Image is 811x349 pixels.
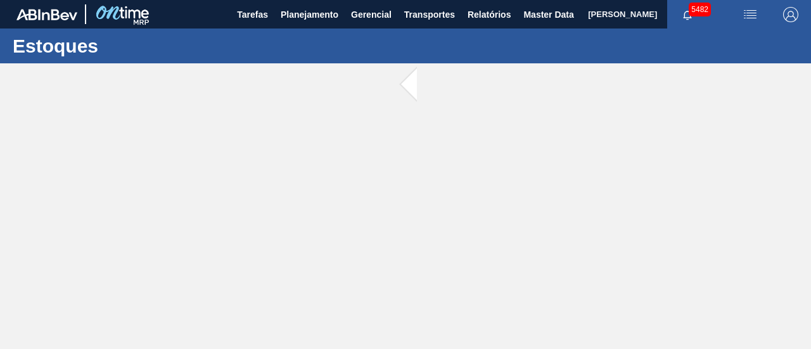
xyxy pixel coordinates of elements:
[523,7,573,22] span: Master Data
[237,7,268,22] span: Tarefas
[743,7,758,22] img: userActions
[783,7,798,22] img: Logout
[16,9,77,20] img: TNhmsLtSVTkK8tSr43FrP2fwEKptu5GPRR3wAAAABJRU5ErkJggg==
[404,7,455,22] span: Transportes
[667,6,708,23] button: Notificações
[13,39,238,53] h1: Estoques
[468,7,511,22] span: Relatórios
[689,3,711,16] span: 5482
[281,7,338,22] span: Planejamento
[351,7,392,22] span: Gerencial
